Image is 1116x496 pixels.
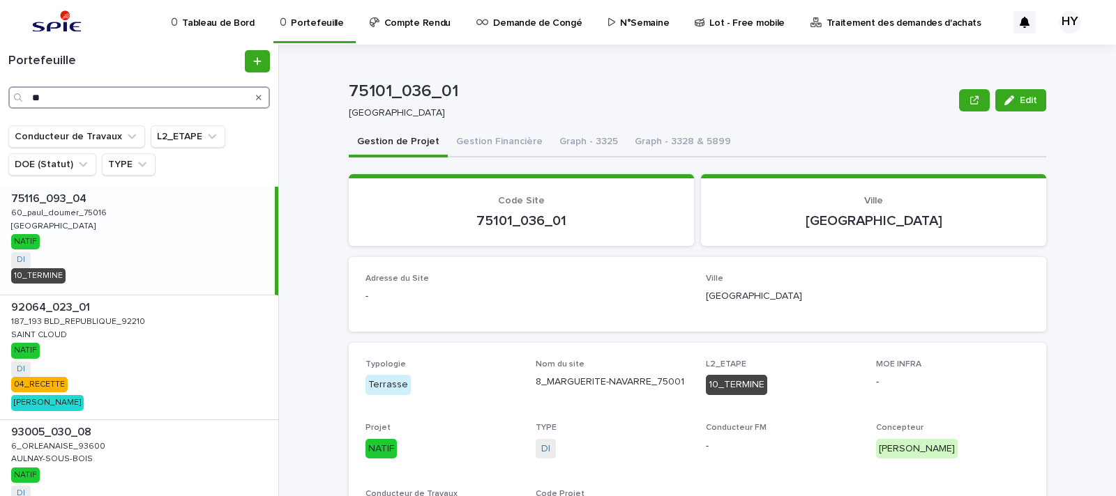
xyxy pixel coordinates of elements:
span: Adresse du Site [365,274,429,283]
a: DI [17,255,25,265]
p: 60_paul_doumer_75016 [11,206,110,218]
span: Nom du site [536,360,585,369]
p: - [365,289,689,304]
button: Edit [995,89,1046,111]
div: 10_TERMINE [11,268,66,284]
p: SAINT CLOUD [11,327,70,340]
p: 92064_023_01 [11,298,93,314]
div: HY [1059,11,1081,33]
button: TYPE [102,153,156,176]
span: Code Site [498,196,545,206]
p: 93005_030_08 [11,423,94,439]
p: [GEOGRAPHIC_DATA] [706,289,1030,304]
a: DI [541,442,550,456]
button: Gestion Financière [448,128,551,157]
span: Typologie [365,360,406,369]
div: NATIF [11,343,40,358]
button: DOE (Statut) [8,153,96,176]
button: Gestion de Projet [349,128,448,157]
div: NATIF [11,467,40,483]
span: TYPE [536,424,557,432]
span: MOE INFRA [876,360,921,369]
span: Ville [864,196,883,206]
div: 04_RECETTE [11,377,68,392]
p: 75101_036_01 [365,212,677,229]
div: NATIF [365,439,397,459]
p: - [706,439,859,454]
p: [GEOGRAPHIC_DATA] [718,212,1030,229]
span: Projet [365,424,391,432]
p: 6_ORLEANAISE_93600 [11,439,108,451]
img: svstPd6MQfCT1uX1QGkG [28,8,86,36]
button: L2_ETAPE [151,125,225,148]
span: Conducteur FM [706,424,767,432]
span: Edit [1020,95,1037,105]
p: AULNAY-SOUS-BOIS [11,451,96,464]
div: NATIF [11,234,40,249]
p: 187_193 BLD_REPUBLIQUE_92210 [11,314,148,327]
div: Terrasse [365,375,411,395]
p: 8_MARGUERITE-NAVARRE_75001 [536,375,689,389]
p: 75116_093_04 [11,189,89,206]
input: Search [8,86,270,109]
a: DI [17,364,25,374]
span: L2_ETAPE [706,360,746,369]
p: - [876,375,1030,389]
button: Graph - 3328 & 5899 [626,128,739,157]
button: Graph - 3325 [551,128,626,157]
p: [GEOGRAPHIC_DATA] [349,107,948,119]
p: 75101_036_01 [349,82,953,102]
span: Ville [706,274,723,283]
button: Conducteur de Travaux [8,125,145,148]
div: 10_TERMINE [706,375,767,395]
div: [PERSON_NAME] [876,439,958,459]
h1: Portefeuille [8,54,242,69]
span: Concepteur [876,424,923,432]
div: [PERSON_NAME] [11,395,84,410]
p: [GEOGRAPHIC_DATA] [11,219,98,231]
